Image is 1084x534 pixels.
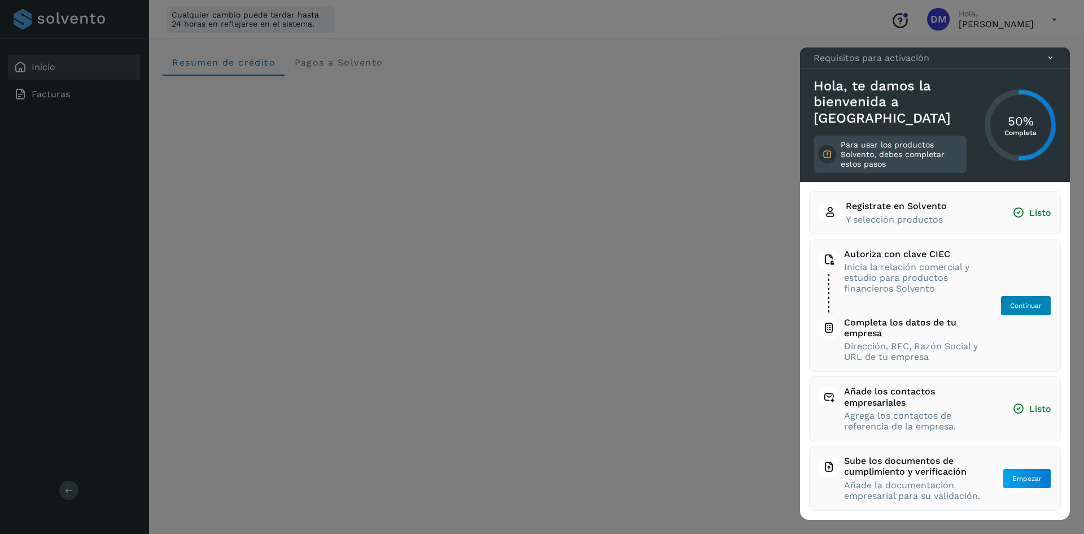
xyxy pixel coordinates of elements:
[814,53,929,63] p: Requisitos para activación
[1010,301,1042,311] span: Continuar
[844,317,979,338] span: Completa los datos de tu empresa
[814,78,967,127] h3: Hola, te damos la bienvenida a [GEOGRAPHIC_DATA]
[1004,114,1037,129] h3: 50%
[846,214,947,225] span: Y selección productos
[1012,207,1051,219] span: Listo
[841,140,962,168] p: Para usar los productos Solvento, debes completar estos pasos
[1012,474,1042,484] span: Empezar
[844,262,979,294] span: Inicia la relación comercial y estudio para productos financieros Solvento
[844,480,981,501] span: Añade la documentación empresarial para su validación.
[819,386,1051,432] button: Añade los contactos empresarialesAgrega los contactos de referencia de la empresa.Listo
[800,47,1070,69] div: Requisitos para activación
[1004,129,1037,137] p: Completa
[819,201,1051,224] button: Registrate en SolventoY selección productosListo
[846,201,947,211] span: Registrate en Solvento
[844,249,979,259] span: Autoriza con clave CIEC
[844,341,979,362] span: Dirección, RFC, Razón Social y URL de tu empresa
[844,410,991,432] span: Agrega los contactos de referencia de la empresa.
[819,455,1051,501] button: Sube los documentos de cumplimiento y verificaciónAñade la documentación empresarial para su vali...
[1000,296,1051,316] button: Continuar
[1003,468,1051,489] button: Empezar
[844,386,991,407] span: Añade los contactos empresariales
[819,249,1051,363] button: Autoriza con clave CIECInicia la relación comercial y estudio para productos financieros Solvento...
[1012,403,1051,415] span: Listo
[844,455,981,477] span: Sube los documentos de cumplimiento y verificación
